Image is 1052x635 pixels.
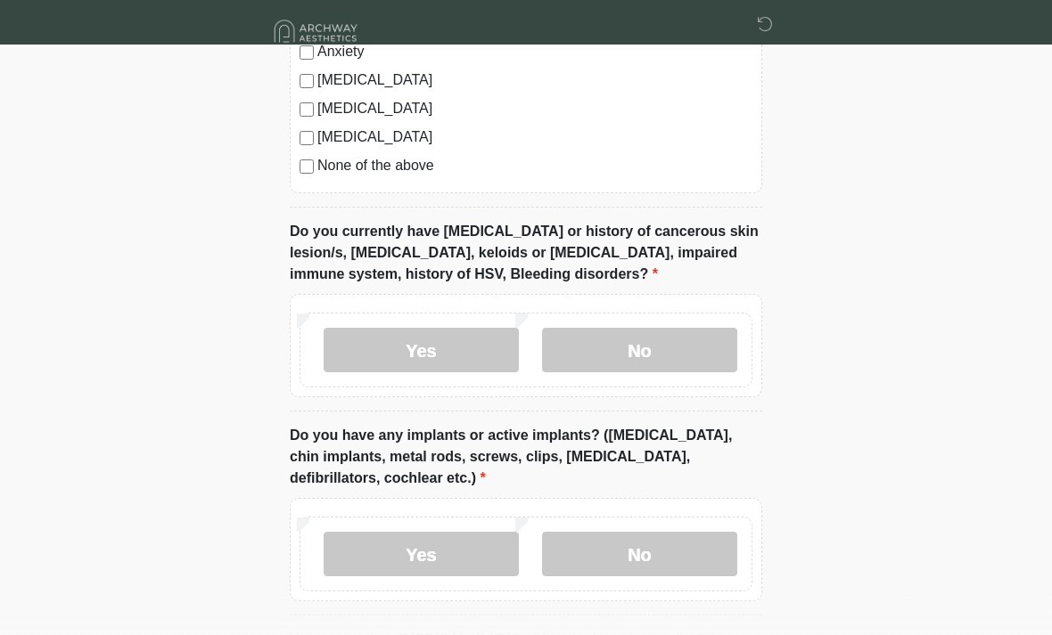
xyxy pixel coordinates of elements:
[300,75,314,89] input: [MEDICAL_DATA]
[300,132,314,146] input: [MEDICAL_DATA]
[290,426,762,490] label: Do you have any implants or active implants? ([MEDICAL_DATA], chin implants, metal rods, screws, ...
[317,70,752,92] label: [MEDICAL_DATA]
[300,103,314,118] input: [MEDICAL_DATA]
[300,160,314,175] input: None of the above
[272,13,361,50] img: Archway Aesthetics Logo
[317,156,752,177] label: None of the above
[324,329,519,373] label: Yes
[317,127,752,149] label: [MEDICAL_DATA]
[290,222,762,286] label: Do you currently have [MEDICAL_DATA] or history of cancerous skin lesion/s, [MEDICAL_DATA], keloi...
[317,99,752,120] label: [MEDICAL_DATA]
[542,329,737,373] label: No
[542,533,737,577] label: No
[324,533,519,577] label: Yes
